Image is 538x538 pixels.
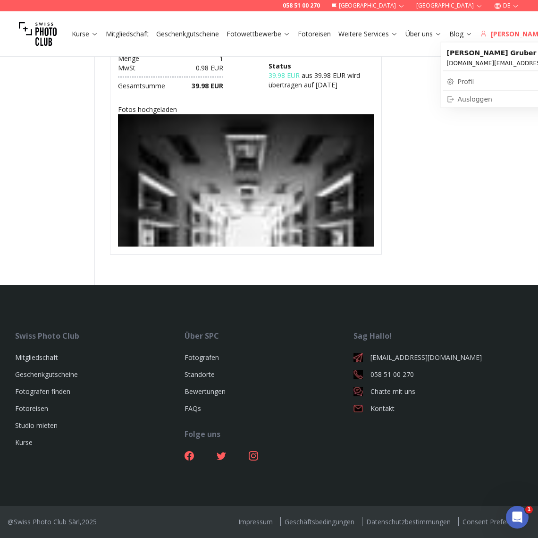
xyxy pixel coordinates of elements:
a: Fotowettbewerbe [227,29,290,39]
a: Fotoreisen [298,29,331,39]
img: Profile image for Osan [8,114,17,124]
div: Sag Hallo! [353,330,523,342]
a: Geschenkgutscheine [156,29,219,39]
button: Weitere Services [335,27,402,41]
img: Profile image for Quim [16,114,25,124]
button: Mitgliedschaft [102,27,152,41]
span: Menge [118,54,139,63]
img: Wiener Fenster.jpg [118,114,374,370]
a: Standorte [185,370,215,379]
div: Swiss Photo Club says… [8,64,181,197]
button: Fotoreisen [294,27,335,41]
div: Über SPC [185,330,354,342]
button: Submit [151,152,170,171]
button: Fotowettbewerbe [223,27,294,41]
div: Swiss Photo Club [15,330,185,342]
a: Geschäftsbedingungen [280,517,358,526]
img: Profile image for Jean-Baptiste [25,114,34,124]
span: 1 [525,506,533,513]
button: go back [6,4,24,22]
span: Swiss Photo Club [38,116,97,122]
span: Status [269,61,291,70]
a: Über uns [405,29,442,39]
div: Close [166,4,183,21]
a: Datenschutzbestimmungen [362,517,454,526]
div: Hi 😀 Schön, dass du uns besuchst. Stell' uns gerne jederzeit Fragen oder hinterlasse ein Feedback... [8,64,155,103]
a: Blog [449,29,472,39]
span: aus 39.98 EUR wird übertragen auf [DATE] [269,71,360,89]
a: Mitgliedschaft [15,353,58,362]
button: Geschenkgutscheine [152,27,223,41]
button: Home [148,4,166,22]
span: MwSt [118,63,135,72]
a: Chatte mit uns [353,387,523,396]
a: Kontakt [353,404,523,413]
input: Enter your email [40,152,151,171]
div: Swiss Photo Club • 29m ago [15,105,96,111]
div: Hi 😀 Schön, dass du uns besuchst. Stell' uns gerne jederzeit Fragen oder hinterlasse ein Feedback. [15,70,147,98]
a: Fotografen finden [15,387,70,396]
a: Fotografen [185,353,219,362]
img: Profile image for Jean-Baptiste [53,5,68,20]
span: • 27m ago [97,116,133,122]
a: Bewertungen [185,387,226,396]
h1: Swiss Photo Club [72,5,136,12]
a: 058 51 00 270 [353,370,523,379]
a: Impressum [235,517,277,526]
iframe: Intercom live chat [506,506,529,529]
a: Kurse [15,438,33,447]
span: 1 [219,54,223,63]
p: Back in 1 hour [80,12,124,21]
a: Studio mieten [15,421,58,430]
button: Über uns [402,27,446,41]
div: Email [40,140,170,149]
img: Swiss photo club [19,15,57,53]
a: 058 51 00 270 [283,2,320,9]
h4: Fotos hochgeladen [118,105,374,114]
a: Kurse [72,29,98,39]
a: FAQs [185,404,201,413]
span: Gesamtsumme [118,81,165,90]
a: Fotoreisen [15,404,48,413]
b: 39.98 EUR [192,81,223,90]
span: 39.98 EUR [269,71,300,80]
button: Kurse [68,27,102,41]
div: Folge uns [185,428,354,440]
a: Weitere Services [338,29,398,39]
a: Mitgliedschaft [106,29,149,39]
img: Profile image for Quim [40,5,55,20]
div: @Swiss Photo Club Sàrl, 2025 [8,517,97,527]
a: Consent Preferences [458,517,530,526]
a: Geschenkgutscheine [15,370,78,379]
a: [EMAIL_ADDRESS][DOMAIN_NAME] [353,353,523,362]
span: 0.98 EUR [196,63,223,72]
button: Blog [446,27,476,41]
img: Profile image for Osan [27,5,42,20]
